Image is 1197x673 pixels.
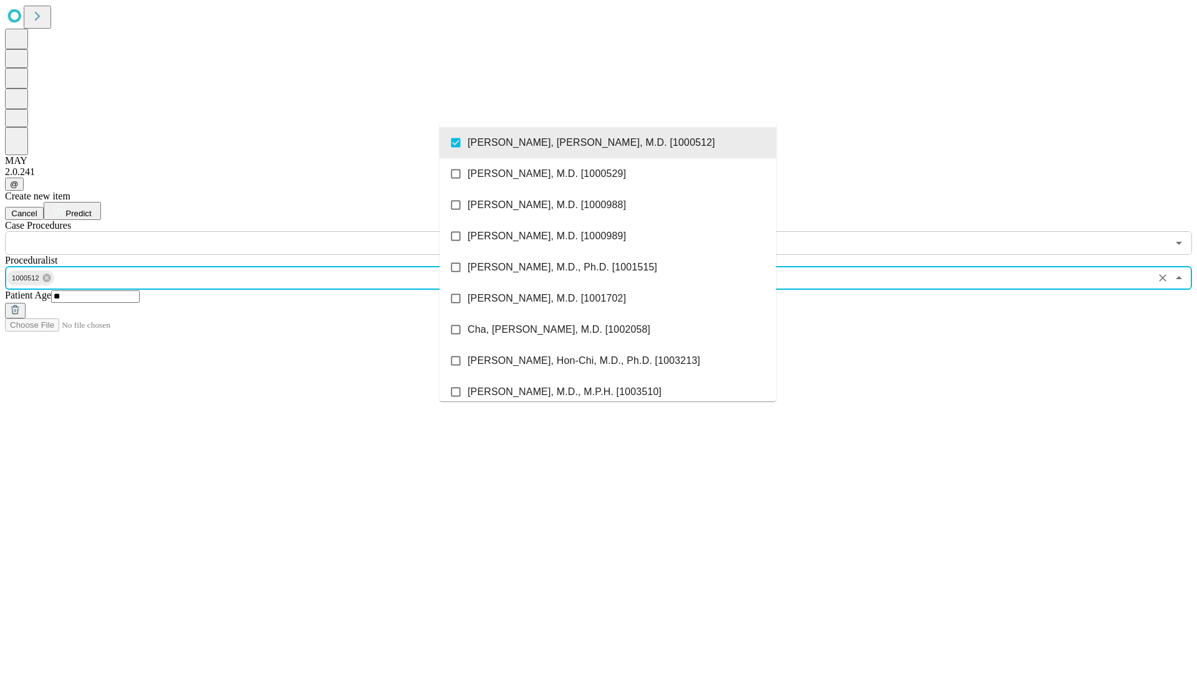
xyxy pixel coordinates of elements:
[5,166,1192,178] div: 2.0.241
[1154,269,1171,287] button: Clear
[468,229,626,244] span: [PERSON_NAME], M.D. [1000989]
[468,384,661,399] span: [PERSON_NAME], M.D., M.P.H. [1003510]
[5,220,71,231] span: Scheduled Procedure
[7,271,44,285] span: 1000512
[5,155,1192,166] div: MAY
[468,322,650,337] span: Cha, [PERSON_NAME], M.D. [1002058]
[5,178,24,191] button: @
[468,135,715,150] span: [PERSON_NAME], [PERSON_NAME], M.D. [1000512]
[65,209,91,218] span: Predict
[1170,234,1188,252] button: Open
[5,207,44,220] button: Cancel
[44,202,101,220] button: Predict
[468,353,700,368] span: [PERSON_NAME], Hon-Chi, M.D., Ph.D. [1003213]
[468,198,626,212] span: [PERSON_NAME], M.D. [1000988]
[468,291,626,306] span: [PERSON_NAME], M.D. [1001702]
[468,166,626,181] span: [PERSON_NAME], M.D. [1000529]
[5,255,57,265] span: Proceduralist
[5,191,70,201] span: Create new item
[11,209,37,218] span: Cancel
[7,270,54,285] div: 1000512
[1170,269,1188,287] button: Close
[5,290,51,300] span: Patient Age
[468,260,657,275] span: [PERSON_NAME], M.D., Ph.D. [1001515]
[10,179,19,189] span: @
